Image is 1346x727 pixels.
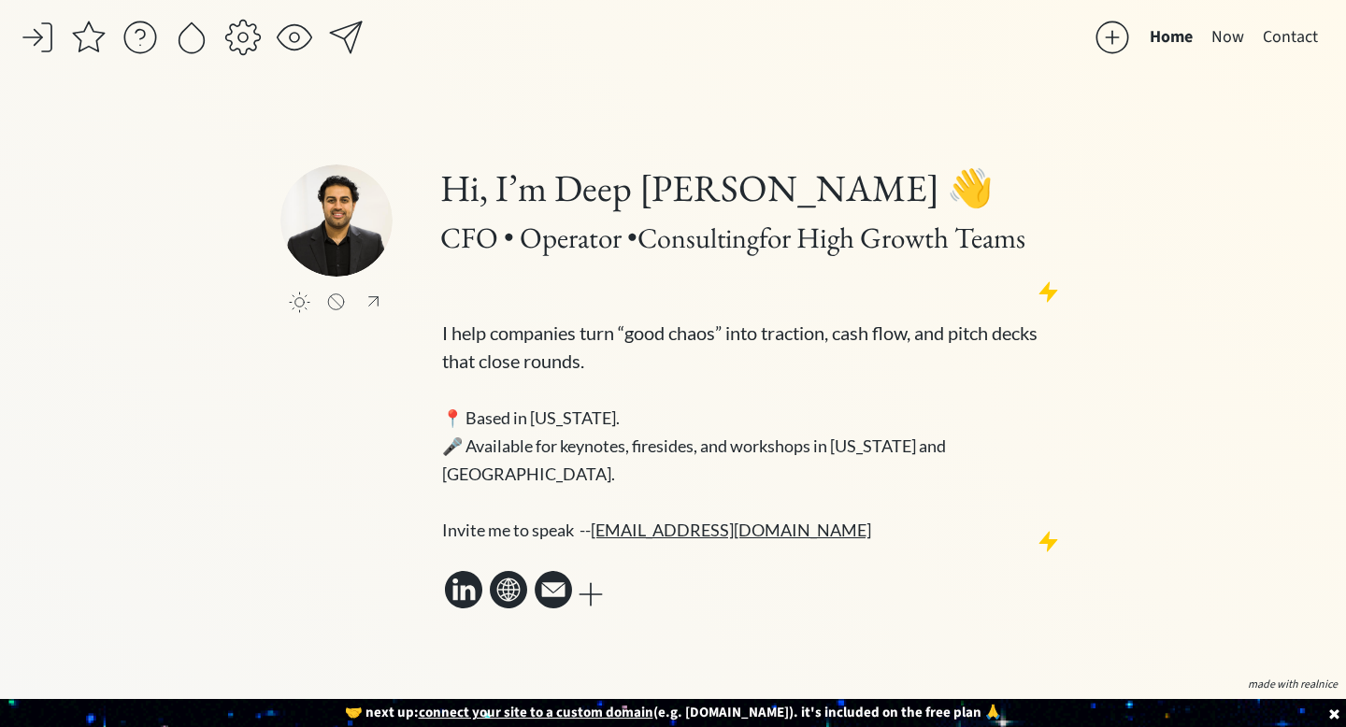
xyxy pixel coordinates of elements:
span: I help companies turn “good chaos” into traction, cash flow, and pitch decks that close rounds. [442,321,1038,540]
u: connect your site to a custom domain [419,703,653,722]
button: made with realnice [1241,676,1344,694]
div: 🤝 next up: (e.g. [DOMAIN_NAME]). it's included on the free plan 🙏 [135,705,1211,721]
button: Now [1202,19,1253,56]
span: Consulting [637,220,759,256]
button: Home [1140,19,1202,56]
span: 📍 Based in [US_STATE]. [442,407,620,428]
h1: Hi, I’m Deep [PERSON_NAME] 👋 [440,164,1063,305]
span: CFO • Operator • for High Growth Teams [440,219,1025,256]
a: [EMAIL_ADDRESS][DOMAIN_NAME] [591,520,871,540]
button: Contact [1253,19,1327,56]
span: 🎤 Available for keynotes, firesides, and workshops in [US_STATE] and [GEOGRAPHIC_DATA]. Invite me... [442,435,946,540]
